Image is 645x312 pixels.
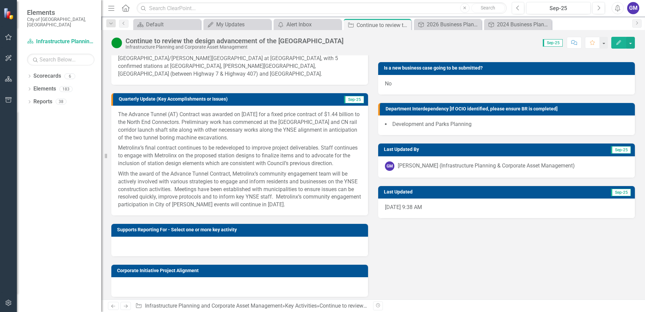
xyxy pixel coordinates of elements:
div: Sep-25 [529,4,588,12]
input: Search ClearPoint... [137,2,507,14]
button: Search [471,3,505,13]
h3: Last Updated [384,189,528,194]
a: Default [135,20,199,29]
div: Default [146,20,199,29]
div: 38 [56,99,66,105]
button: GM [627,2,639,14]
img: Proceeding as Anticipated [111,37,122,48]
h3: Supports Reporting For - Select one or more key activity [117,227,365,232]
p: With the award of the Advance Tunnel Contract, Metrolinx’s community engagement team will be acti... [118,169,361,209]
span: Development and Parks Planning [392,121,472,127]
a: Scorecards [33,72,61,80]
img: ClearPoint Strategy [3,7,15,19]
div: My Updates [216,20,269,29]
div: [PERSON_NAME] (Infrastructure Planning & Corporate Asset Management) [398,162,575,170]
div: Alert Inbox [286,20,339,29]
small: City of [GEOGRAPHIC_DATA], [GEOGRAPHIC_DATA] [27,17,94,28]
a: My Updates [205,20,269,29]
h3: Corporate Initiative Project Alignment [117,268,365,273]
p: The [GEOGRAPHIC_DATA] (YNSE) project extends approximately 8 kilometers (6 km underground and 2 k... [118,39,361,78]
span: Sep-25 [611,146,631,154]
h3: Is a new business case going to be submitted? [384,66,632,71]
a: 2024 Business Plan [Executive Summary] [486,20,550,29]
button: Sep-25 [526,2,591,14]
a: 2026 Business Plan [Objective #2] [416,20,480,29]
div: 183 [59,86,73,92]
div: Continue to review the design advancement of the [GEOGRAPHIC_DATA] [125,37,343,45]
div: » » [135,302,368,310]
div: 2026 Business Plan [Objective #2] [427,20,480,29]
span: No [385,80,392,87]
span: Search [481,5,495,10]
a: Reports [33,98,52,106]
input: Search Below... [27,54,94,66]
div: GM [385,161,394,171]
div: Continue to review the design advancement of the [GEOGRAPHIC_DATA] [357,21,410,29]
span: Sep-25 [611,189,631,196]
div: [DATE] 9:38 AM [378,199,635,218]
span: Sep-25 [543,39,563,47]
span: Sep-25 [344,96,364,103]
div: 2024 Business Plan [Executive Summary] [497,20,550,29]
span: Elements [27,8,94,17]
h3: Quarterly Update (Key Accomplishments or Issues) [119,97,326,102]
h3: Department Interdependency [If OCIO identified, please ensure BR is completed] [386,106,632,111]
p: Metrolinx’s final contract continues to be redeveloped to improve project deliverables. Staff con... [118,143,361,169]
a: Alert Inbox [275,20,339,29]
a: Infrastructure Planning and Corporate Asset Management [145,303,282,309]
a: Elements [33,85,56,93]
div: Infrastructure Planning and Corporate Asset Management [125,45,343,50]
a: Key Activities [285,303,317,309]
p: The Advance Tunnel (AT) Contract was awarded on [DATE] for a fixed price contract of $1.44 billio... [118,111,361,143]
h3: Last Updated By [384,147,540,152]
div: Continue to review the design advancement of the [GEOGRAPHIC_DATA] [319,303,490,309]
div: 6 [64,73,75,79]
a: Infrastructure Planning and Corporate Asset Management [27,38,94,46]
